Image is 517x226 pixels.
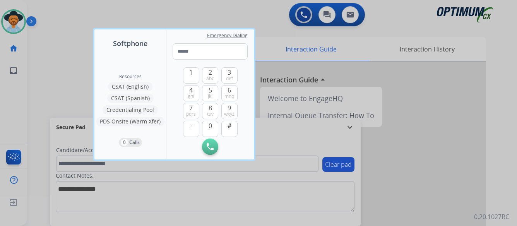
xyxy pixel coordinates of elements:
button: CSAT (English) [108,82,152,91]
button: CSAT (Spanish) [107,94,154,103]
span: Resources [119,74,142,80]
p: 0 [121,139,128,146]
button: 7pqrs [183,103,199,119]
span: Softphone [113,38,147,49]
span: 7 [189,103,193,113]
span: 8 [209,103,212,113]
p: 0.20.1027RC [474,212,509,221]
span: abc [206,75,214,82]
span: pqrs [186,111,196,117]
button: 3def [221,67,238,84]
button: 4ghi [183,85,199,101]
button: 8tuv [202,103,218,119]
button: PDS Onsite (Warm Xfer) [96,117,164,126]
button: 2abc [202,67,218,84]
span: 3 [228,68,231,77]
span: jkl [208,93,212,99]
button: 5jkl [202,85,218,101]
button: Credentialing Pool [103,105,158,115]
span: # [228,121,231,130]
span: wxyz [224,111,235,117]
span: 4 [189,86,193,95]
button: 0Calls [119,138,142,147]
button: 1 [183,67,199,84]
button: 6mno [221,85,238,101]
button: + [183,121,199,137]
span: 9 [228,103,231,113]
span: 2 [209,68,212,77]
span: + [189,121,193,130]
span: 5 [209,86,212,95]
span: ghi [188,93,194,99]
p: Calls [129,139,140,146]
span: 1 [189,68,193,77]
span: 0 [209,121,212,130]
img: call-button [207,143,214,150]
span: Emergency Dialing [207,33,248,39]
span: mno [224,93,234,99]
span: def [226,75,233,82]
span: 6 [228,86,231,95]
span: tuv [207,111,214,117]
button: 0 [202,121,218,137]
button: 9wxyz [221,103,238,119]
button: # [221,121,238,137]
